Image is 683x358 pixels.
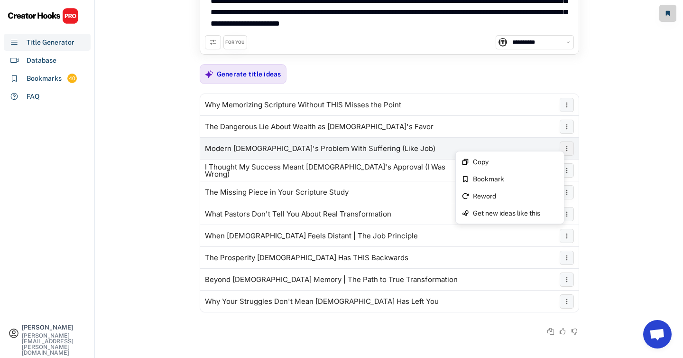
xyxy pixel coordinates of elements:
[27,38,74,47] div: Title Generator
[473,176,558,182] div: Bookmark
[27,56,56,66] div: Database
[498,38,507,47] img: channels4_profile.jpg
[205,232,418,240] div: When [DEMOGRAPHIC_DATA] Feels Distant | The Job Principle
[22,324,86,330] div: [PERSON_NAME]
[205,123,434,131] div: The Dangerous Lie About Wealth as [DEMOGRAPHIC_DATA]'s Favor
[205,254,408,262] div: The Prosperity [DEMOGRAPHIC_DATA] Has THIS Backwards
[8,8,79,24] img: CHPRO%20Logo.svg
[473,159,558,165] div: Copy
[205,298,439,305] div: Why Your Struggles Don't Mean [DEMOGRAPHIC_DATA] Has Left You
[205,210,391,218] div: What Pastors Don't Tell You About Real Transformation
[22,333,86,356] div: [PERSON_NAME][EMAIL_ADDRESS][PERSON_NAME][DOMAIN_NAME]
[217,70,281,78] div: Generate title ideas
[27,74,62,84] div: Bookmarks
[473,210,558,217] div: Get new ideas like this
[205,276,458,283] div: Beyond [DEMOGRAPHIC_DATA] Memory | The Path to True Transformation
[205,145,435,152] div: Modern [DEMOGRAPHIC_DATA]'s Problem With Suffering (Like Job)
[205,163,466,178] div: I Thought My Success Meant [DEMOGRAPHIC_DATA]'s Approval (I Was Wrong)
[205,188,349,196] div: The Missing Piece in Your Scripture Study
[643,320,672,349] a: Open chat
[225,39,245,46] div: FOR YOU
[205,101,401,109] div: Why Memorizing Scripture Without THIS Misses the Point
[27,92,40,102] div: FAQ
[67,75,77,83] div: 40
[473,193,558,199] div: Reword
